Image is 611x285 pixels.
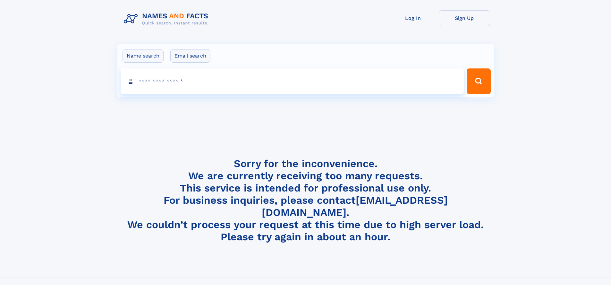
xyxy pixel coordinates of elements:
[439,10,490,26] a: Sign Up
[262,194,448,218] a: [EMAIL_ADDRESS][DOMAIN_NAME]
[467,68,490,94] button: Search Button
[121,10,214,28] img: Logo Names and Facts
[170,49,210,63] label: Email search
[121,157,490,243] h4: Sorry for the inconvenience. We are currently receiving too many requests. This service is intend...
[121,68,464,94] input: search input
[123,49,164,63] label: Name search
[387,10,439,26] a: Log In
